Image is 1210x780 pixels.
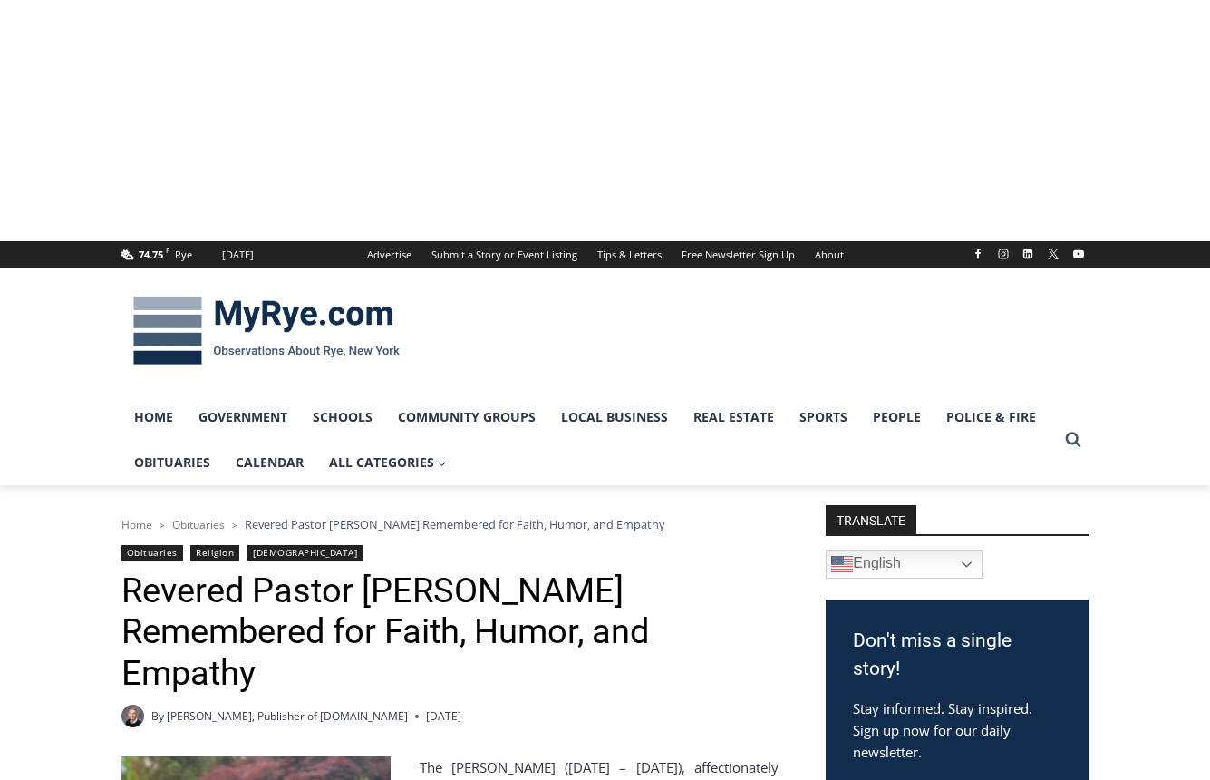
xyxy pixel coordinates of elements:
[426,707,461,725] time: [DATE]
[421,241,587,268] a: Submit a Story or Event Listing
[121,395,186,440] a: Home
[357,241,421,268] a: Advertise
[1057,424,1089,456] button: View Search Form
[967,243,989,265] a: Facebook
[587,241,672,268] a: Tips & Letters
[167,708,408,724] a: [PERSON_NAME], Publisher of [DOMAIN_NAME]
[1068,243,1089,265] a: YouTube
[1042,243,1064,265] a: X
[934,395,1049,440] a: Police & Fire
[385,395,548,440] a: Community Groups
[826,505,916,534] strong: TRANSLATE
[247,545,363,561] a: [DEMOGRAPHIC_DATA]
[121,395,1057,486] nav: Primary Navigation
[232,519,237,531] span: >
[121,705,144,727] a: Author image
[681,395,787,440] a: Real Estate
[329,453,447,473] span: All Categories
[826,550,983,579] a: English
[121,284,411,378] img: MyRye.com
[121,440,223,485] a: Obituaries
[186,395,300,440] a: Government
[166,245,169,255] span: F
[831,553,853,575] img: en
[853,697,1061,763] p: Stay informed. Stay inspired. Sign up now for our daily newsletter.
[672,241,805,268] a: Free Newsletter Sign Up
[300,395,385,440] a: Schools
[860,395,934,440] a: People
[1017,243,1039,265] a: Linkedin
[992,243,1014,265] a: Instagram
[139,248,163,261] span: 74.75
[121,515,779,533] nav: Breadcrumbs
[160,519,165,531] span: >
[787,395,860,440] a: Sports
[853,627,1061,684] h3: Don't miss a single story!
[175,247,192,263] div: Rye
[121,517,152,532] a: Home
[548,395,681,440] a: Local Business
[151,707,164,725] span: By
[172,517,225,532] a: Obituaries
[245,516,664,532] span: Revered Pastor [PERSON_NAME] Remembered for Faith, Humor, and Empathy
[223,440,316,485] a: Calendar
[190,545,239,561] a: Religion
[121,545,183,561] a: Obituaries
[121,570,779,695] h1: Revered Pastor [PERSON_NAME] Remembered for Faith, Humor, and Empathy
[357,241,854,268] nav: Secondary Navigation
[805,241,854,268] a: About
[222,247,254,263] div: [DATE]
[316,440,460,485] a: All Categories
